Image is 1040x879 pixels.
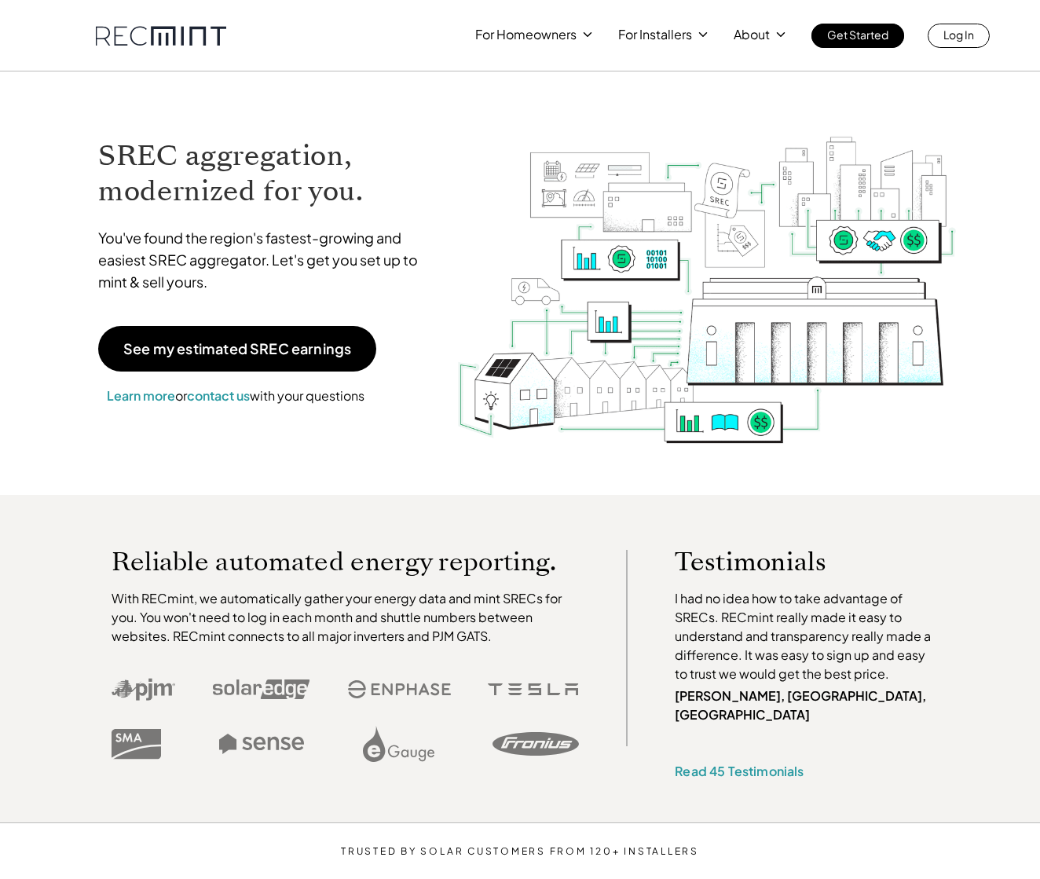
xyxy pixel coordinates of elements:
a: contact us [187,387,250,404]
p: Reliable automated energy reporting. [112,550,580,573]
p: Log In [943,24,974,46]
p: With RECmint, we automatically gather your energy data and mint SRECs for you. You won't need to ... [112,589,580,646]
p: TRUSTED BY SOLAR CUSTOMERS FROM 120+ INSTALLERS [294,846,747,857]
p: Get Started [827,24,888,46]
p: I had no idea how to take advantage of SRECs. RECmint really made it easy to understand and trans... [675,589,939,683]
p: You've found the region's fastest-growing and easiest SREC aggregator. Let's get you set up to mi... [98,227,433,293]
img: RECmint value cycle [456,95,958,448]
p: For Installers [618,24,692,46]
a: Get Started [811,24,904,48]
a: See my estimated SREC earnings [98,326,376,372]
h1: SREC aggregation, modernized for you. [98,138,433,209]
a: Read 45 Testimonials [675,763,804,779]
p: Testimonials [675,550,909,573]
p: About [734,24,770,46]
a: Learn more [107,387,175,404]
p: [PERSON_NAME], [GEOGRAPHIC_DATA], [GEOGRAPHIC_DATA] [675,687,939,724]
p: See my estimated SREC earnings [123,342,351,356]
p: or with your questions [98,386,373,406]
a: Log In [928,24,990,48]
p: For Homeowners [475,24,577,46]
